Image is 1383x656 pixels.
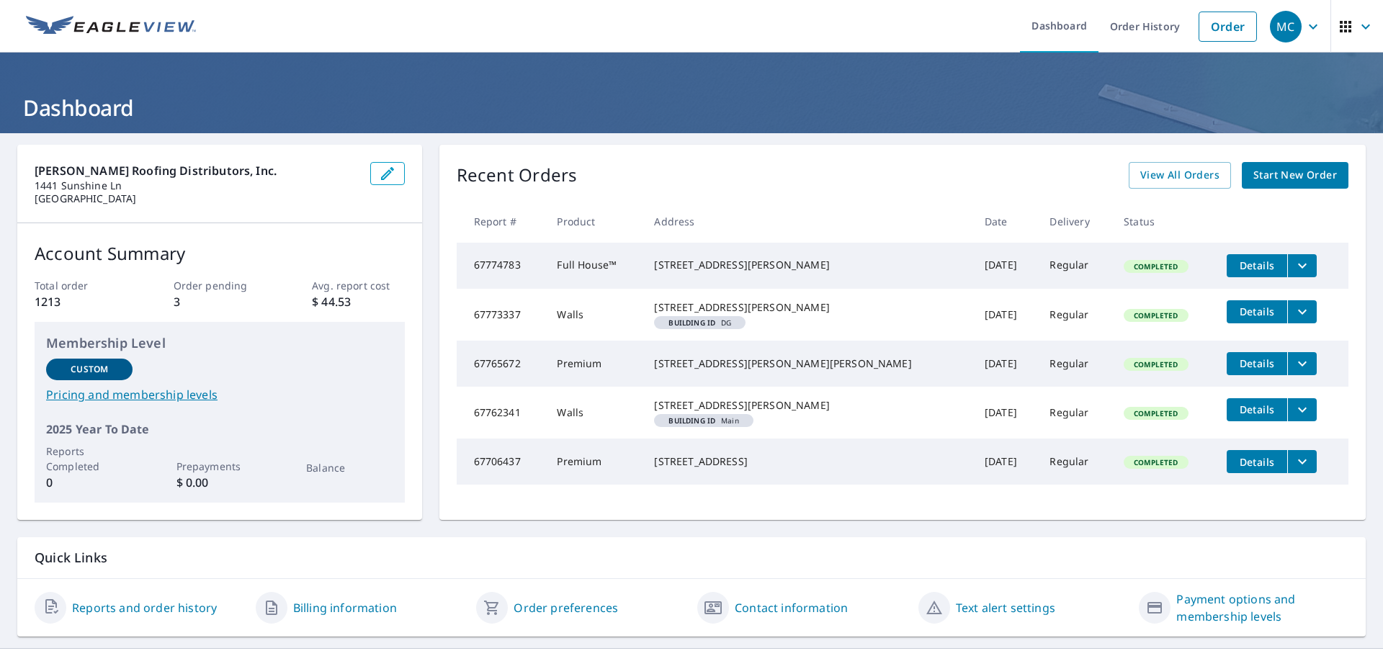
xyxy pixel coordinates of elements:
[26,16,196,37] img: EV Logo
[660,417,747,424] span: Main
[1112,200,1215,243] th: Status
[312,293,404,310] p: $ 44.53
[35,293,127,310] p: 1213
[35,192,359,205] p: [GEOGRAPHIC_DATA]
[1227,254,1287,277] button: detailsBtn-67774783
[668,319,715,326] em: Building ID
[1287,300,1317,323] button: filesDropdownBtn-67773337
[1140,166,1219,184] span: View All Orders
[1038,289,1112,341] td: Regular
[973,243,1039,289] td: [DATE]
[1125,359,1186,369] span: Completed
[1242,162,1348,189] a: Start New Order
[1038,439,1112,485] td: Regular
[293,599,397,616] a: Billing information
[46,444,133,474] p: Reports Completed
[46,474,133,491] p: 0
[457,387,546,439] td: 67762341
[654,398,961,413] div: [STREET_ADDRESS][PERSON_NAME]
[654,356,961,371] div: [STREET_ADDRESS][PERSON_NAME][PERSON_NAME]
[1227,450,1287,473] button: detailsBtn-67706437
[1125,310,1186,320] span: Completed
[457,200,546,243] th: Report #
[1287,254,1317,277] button: filesDropdownBtn-67774783
[46,386,393,403] a: Pricing and membership levels
[654,300,961,315] div: [STREET_ADDRESS][PERSON_NAME]
[174,293,266,310] p: 3
[1038,387,1112,439] td: Regular
[1253,166,1337,184] span: Start New Order
[1235,305,1279,318] span: Details
[1125,457,1186,467] span: Completed
[46,421,393,438] p: 2025 Year To Date
[1129,162,1231,189] a: View All Orders
[973,439,1039,485] td: [DATE]
[973,200,1039,243] th: Date
[35,549,1348,567] p: Quick Links
[457,243,546,289] td: 67774783
[306,460,393,475] p: Balance
[1227,300,1287,323] button: detailsBtn-67773337
[457,341,546,387] td: 67765672
[1287,352,1317,375] button: filesDropdownBtn-67765672
[973,387,1039,439] td: [DATE]
[1176,590,1348,625] a: Payment options and membership levels
[1287,398,1317,421] button: filesDropdownBtn-67762341
[35,241,405,266] p: Account Summary
[654,258,961,272] div: [STREET_ADDRESS][PERSON_NAME]
[1235,403,1279,416] span: Details
[1287,450,1317,473] button: filesDropdownBtn-67706437
[1038,341,1112,387] td: Regular
[545,341,643,387] td: Premium
[72,599,217,616] a: Reports and order history
[457,289,546,341] td: 67773337
[643,200,972,243] th: Address
[545,439,643,485] td: Premium
[1125,261,1186,271] span: Completed
[35,278,127,293] p: Total order
[668,417,715,424] em: Building ID
[1270,11,1302,42] div: MC
[35,162,359,179] p: [PERSON_NAME] Roofing Distributors, Inc.
[35,179,359,192] p: 1441 Sunshine Ln
[457,439,546,485] td: 67706437
[174,278,266,293] p: Order pending
[312,278,404,293] p: Avg. report cost
[973,341,1039,387] td: [DATE]
[1235,455,1279,469] span: Details
[956,599,1055,616] a: Text alert settings
[660,319,740,326] span: DG
[1235,356,1279,370] span: Details
[46,333,393,353] p: Membership Level
[545,243,643,289] td: Full House™
[1038,243,1112,289] td: Regular
[514,599,618,616] a: Order preferences
[654,454,961,469] div: [STREET_ADDRESS]
[973,289,1039,341] td: [DATE]
[1038,200,1112,243] th: Delivery
[1227,398,1287,421] button: detailsBtn-67762341
[457,162,578,189] p: Recent Orders
[545,289,643,341] td: Walls
[17,93,1366,122] h1: Dashboard
[1227,352,1287,375] button: detailsBtn-67765672
[545,200,643,243] th: Product
[1235,259,1279,272] span: Details
[1199,12,1257,42] a: Order
[545,387,643,439] td: Walls
[176,474,263,491] p: $ 0.00
[1125,408,1186,418] span: Completed
[176,459,263,474] p: Prepayments
[735,599,848,616] a: Contact information
[71,363,108,376] p: Custom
